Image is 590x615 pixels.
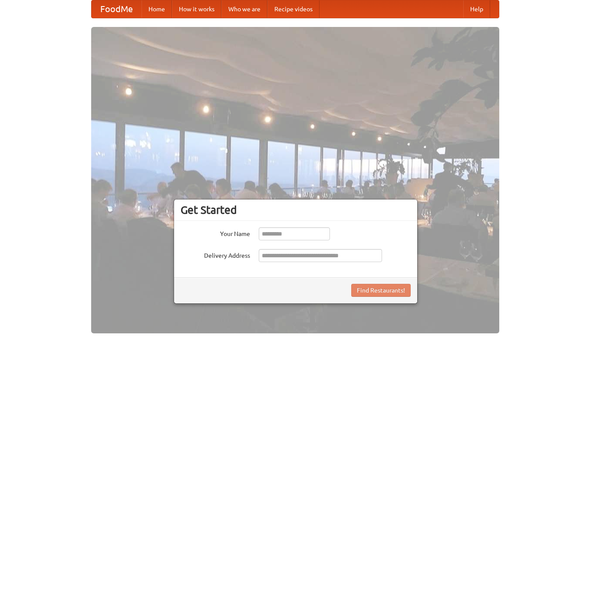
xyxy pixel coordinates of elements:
[172,0,221,18] a: How it works
[92,0,142,18] a: FoodMe
[463,0,490,18] a: Help
[267,0,320,18] a: Recipe videos
[181,203,411,216] h3: Get Started
[221,0,267,18] a: Who we are
[181,227,250,238] label: Your Name
[351,284,411,297] button: Find Restaurants!
[181,249,250,260] label: Delivery Address
[142,0,172,18] a: Home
